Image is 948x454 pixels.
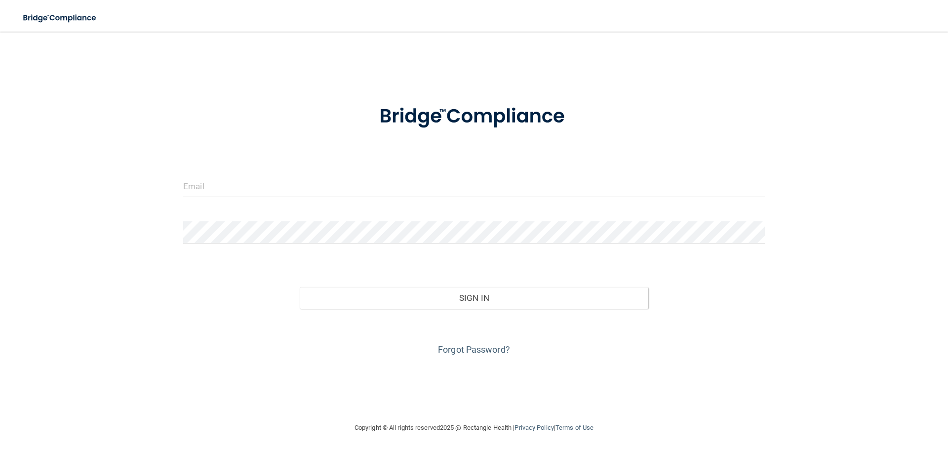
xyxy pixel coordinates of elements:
[359,91,589,142] img: bridge_compliance_login_screen.278c3ca4.svg
[183,175,765,197] input: Email
[514,424,553,431] a: Privacy Policy
[294,412,654,444] div: Copyright © All rights reserved 2025 @ Rectangle Health | |
[300,287,649,309] button: Sign In
[438,344,510,355] a: Forgot Password?
[555,424,593,431] a: Terms of Use
[15,8,106,28] img: bridge_compliance_login_screen.278c3ca4.svg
